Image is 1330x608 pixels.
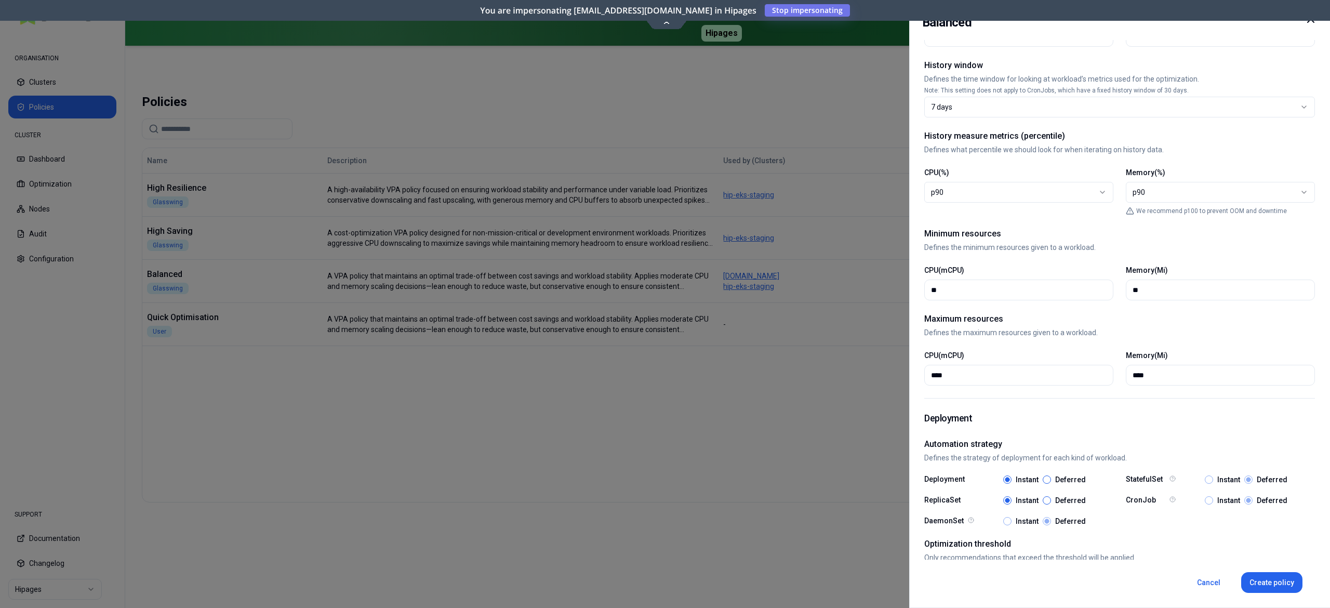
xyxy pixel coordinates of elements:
[924,475,966,484] label: Deployment
[924,313,1315,325] h2: Maximum resources
[924,228,1315,240] h2: Minimum resources
[1126,266,1168,274] label: Memory(Mi)
[924,242,1315,253] p: Defines the minimum resources given to a workload.
[1257,497,1287,504] label: Deferred
[924,438,1315,451] h2: Automation strategy
[1016,476,1039,483] label: Instant
[924,266,964,274] label: CPU(mCPU)
[924,130,1315,142] h2: History measure metrics (percentile)
[1126,351,1168,360] label: Memory(Mi)
[1189,572,1229,593] button: Cancel
[1217,476,1240,483] label: Instant
[924,411,1315,426] h1: Deployment
[1217,497,1240,504] label: Instant
[1055,476,1086,483] label: Deferred
[1241,572,1302,593] button: Create policy
[924,327,1315,338] p: Defines the maximum resources given to a workload.
[922,13,972,32] h2: Balanced
[924,74,1315,84] p: Defines the time window for looking at workload’s metrics used for the optimization.
[1257,476,1287,483] label: Deferred
[924,496,966,505] label: ReplicaSet
[1126,168,1165,177] label: Memory(%)
[1055,497,1086,504] label: Deferred
[924,538,1315,550] h2: Optimization threshold
[1016,497,1039,504] label: Instant
[1126,496,1167,505] label: CronJob
[924,517,966,525] label: DaemonSet
[924,86,1315,95] p: Note: This setting does not apply to CronJobs, which have a fixed history window of 30 days.
[924,453,1315,463] p: Defines the strategy of deployment for each kind of workload.
[1055,518,1086,525] label: Deferred
[924,351,964,360] label: CPU(mCPU)
[924,168,949,177] label: CPU(%)
[924,59,1315,72] h2: History window
[1136,207,1287,215] p: We recommend p100 to prevent OOM and downtime
[924,144,1315,155] p: Defines what percentile we should look for when iterating on history data.
[1016,518,1039,525] label: Instant
[924,552,1315,563] p: Only recommendations that exceed the threshold will be applied.
[1126,475,1167,484] label: StatefulSet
